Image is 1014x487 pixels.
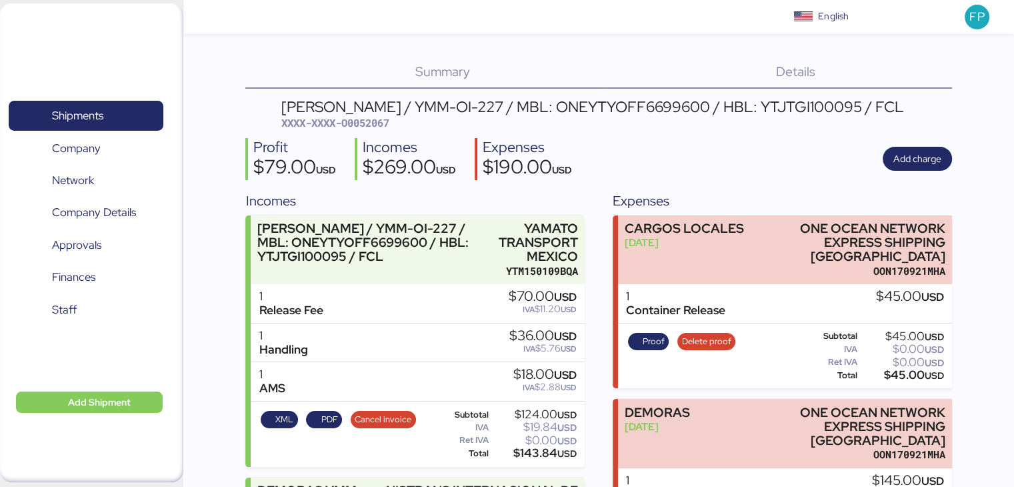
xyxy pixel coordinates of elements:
div: ONE OCEAN NETWORK EXPRESS SHIPPING [GEOGRAPHIC_DATA] [753,221,945,264]
div: $0.00 [491,436,577,446]
a: Company [9,133,163,163]
div: $124.00 [491,410,577,420]
span: USD [561,344,577,354]
button: Delete proof [677,333,735,350]
span: Proof [643,334,665,349]
span: USD [557,448,577,460]
div: 1 [259,290,323,304]
div: $269.00 [363,157,456,180]
div: Total [800,371,858,380]
div: Expenses [483,138,572,157]
span: Shipments [52,106,103,125]
span: USD [925,357,944,369]
span: IVA [523,344,535,354]
button: Add Shipment [16,392,163,413]
div: AMS [259,382,285,396]
button: Menu [191,6,214,29]
span: USD [554,368,577,382]
span: Company Details [52,203,136,222]
span: FP [969,8,984,25]
div: [DATE] [625,420,690,434]
div: $45.00 [860,370,944,380]
div: ONE OCEAN NETWORK EXPRESS SHIPPING [GEOGRAPHIC_DATA] [753,406,945,448]
div: 1 [259,329,307,343]
span: USD [554,329,577,344]
div: Subtotal [800,332,858,341]
span: XXXX-XXXX-O0052067 [281,116,389,129]
span: Approvals [52,235,101,255]
div: $143.84 [491,448,577,458]
span: Cancel invoice [355,412,411,427]
div: Profit [253,138,336,157]
div: [DATE] [625,235,744,250]
span: IVA [523,382,535,393]
div: IVA [433,423,489,432]
div: Release Fee [259,304,323,318]
a: Staff [9,295,163,326]
div: $18.00 [513,368,577,382]
span: Finances [52,268,95,287]
span: USD [921,290,944,304]
span: Details [776,63,815,80]
a: Finances [9,262,163,293]
div: DEMORAS [625,406,690,420]
div: IVA [800,345,858,354]
span: USD [925,344,944,356]
span: Network [52,171,94,190]
div: OON170921MHA [753,264,945,278]
div: Ret IVA [800,358,858,367]
div: Incomes [245,191,584,211]
div: $19.84 [491,422,577,432]
span: XML [275,412,293,427]
button: XML [261,411,298,428]
div: $0.00 [860,344,944,354]
span: USD [552,163,572,176]
div: CARGOS LOCALES [625,221,744,235]
span: USD [561,382,577,393]
div: $0.00 [860,358,944,368]
button: Proof [628,333,669,350]
div: Handling [259,343,307,357]
div: $45.00 [860,332,944,342]
div: $11.20 [509,304,577,314]
button: Cancel invoice [351,411,416,428]
a: Shipments [9,101,163,131]
span: USD [557,422,577,434]
div: Total [433,449,489,458]
span: USD [316,163,336,176]
a: Approvals [9,230,163,261]
span: Delete proof [682,334,731,349]
span: USD [925,370,944,382]
span: USD [436,163,456,176]
button: PDF [306,411,342,428]
div: Subtotal [433,410,489,420]
span: PDF [321,412,338,427]
div: 1 [626,290,725,304]
div: $70.00 [509,290,577,304]
span: USD [557,409,577,421]
div: $79.00 [253,157,336,180]
div: YAMATO TRANSPORT MEXICO [497,221,578,264]
a: Network [9,165,163,196]
div: English [818,9,849,23]
div: Expenses [613,191,951,211]
button: Add charge [883,147,952,171]
span: Summary [415,63,470,80]
div: Incomes [363,138,456,157]
div: $190.00 [483,157,572,180]
div: [PERSON_NAME] / YMM-OI-227 / MBL: ONEYTYOFF6699600 / HBL: YTJTGI100095 / FCL [281,99,904,114]
span: USD [557,435,577,447]
div: [PERSON_NAME] / YMM-OI-227 / MBL: ONEYTYOFF6699600 / HBL: YTJTGI100095 / FCL [257,221,491,264]
span: USD [925,331,944,343]
div: $45.00 [876,290,944,304]
div: OON170921MHA [753,448,945,462]
div: YTM150109BQA [497,264,578,278]
span: Staff [52,300,77,320]
div: Ret IVA [433,436,489,445]
a: Company Details [9,197,163,228]
div: Container Release [626,304,725,318]
div: $5.76 [509,344,577,354]
div: $36.00 [509,329,577,344]
span: Company [52,139,101,158]
div: 1 [259,368,285,382]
